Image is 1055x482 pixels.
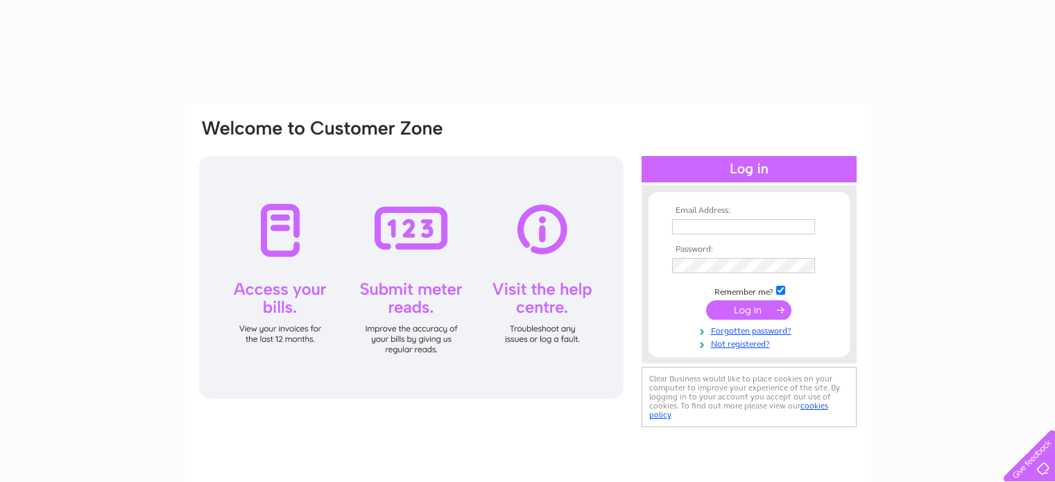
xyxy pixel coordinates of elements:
div: Clear Business would like to place cookies on your computer to improve your experience of the sit... [642,367,857,427]
th: Email Address: [669,206,830,216]
th: Password: [669,245,830,255]
td: Remember me? [669,284,830,298]
input: Submit [706,300,791,320]
a: cookies policy [649,401,828,420]
a: Not registered? [672,336,830,350]
a: Forgotten password? [672,323,830,336]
